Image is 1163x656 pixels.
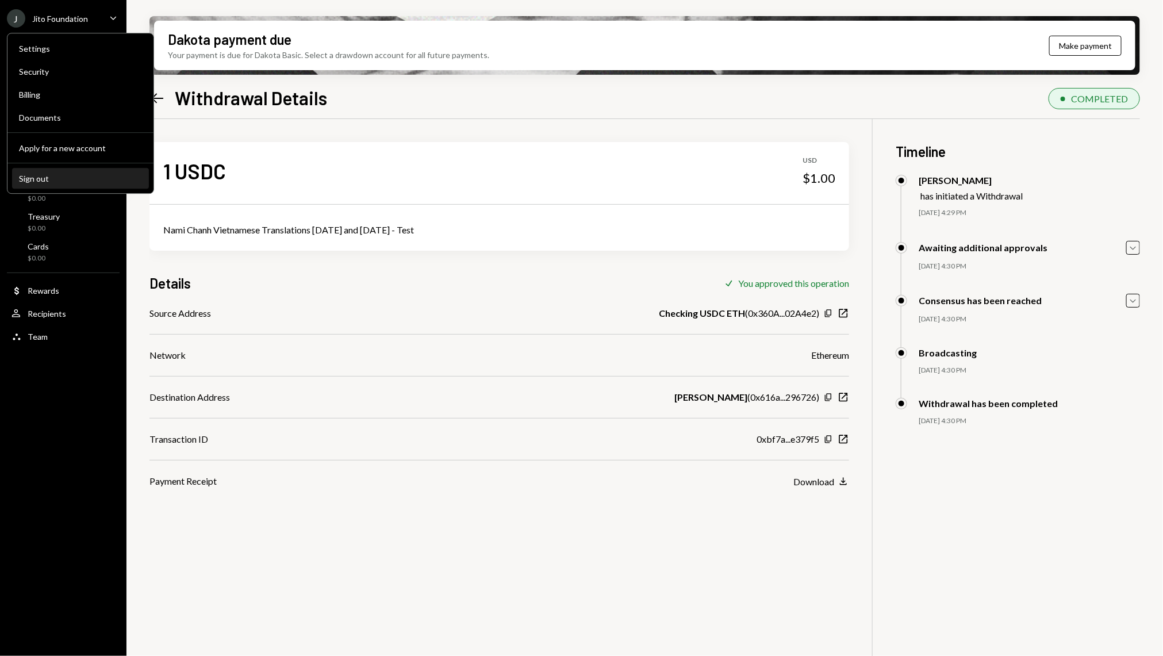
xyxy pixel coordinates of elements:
div: ( 0x360A...02A4e2 ) [659,306,819,320]
div: Rewards [28,286,59,296]
div: Documents [19,113,142,122]
div: $0.00 [28,224,60,233]
a: Cards$0.00 [7,238,120,266]
div: Payment Receipt [149,474,217,488]
div: Billing [19,90,142,99]
h3: Timeline [896,142,1140,161]
div: 1 USDC [163,158,226,184]
div: Transaction ID [149,432,208,446]
div: You approved this operation [738,278,849,289]
div: Sign out [19,174,142,183]
div: J [7,9,25,28]
div: Withdrawal has been completed [919,398,1058,409]
div: USD [803,156,835,166]
div: Team [28,332,48,342]
div: Security [19,67,142,76]
button: Sign out [12,168,149,189]
div: Dakota payment due [168,30,291,49]
div: [DATE] 4:30 PM [919,416,1140,426]
div: Consensus has been reached [919,295,1042,306]
div: Nami Chanh Vietnamese Translations [DATE] and [DATE] - Test [163,223,835,237]
div: Your payment is due for Dakota Basic. Select a drawdown account for all future payments. [168,49,489,61]
button: Download [793,475,849,488]
h3: Details [149,274,191,293]
b: [PERSON_NAME] [674,390,747,404]
div: Jito Foundation [32,14,88,24]
div: Recipients [28,309,66,319]
div: has initiated a Withdrawal [920,190,1023,201]
button: Make payment [1049,36,1122,56]
div: $1.00 [803,170,835,186]
div: [PERSON_NAME] [919,175,1023,186]
div: Ethereum [811,348,849,362]
a: Team [7,326,120,347]
a: Security [12,61,149,82]
div: Cards [28,241,49,251]
div: Destination Address [149,390,230,404]
b: Checking USDC ETH [659,306,745,320]
button: Apply for a new account [12,138,149,159]
h1: Withdrawal Details [175,86,327,109]
div: ( 0x616a...296726 ) [674,390,819,404]
a: Rewards [7,280,120,301]
div: 0xbf7a...e379f5 [757,432,819,446]
div: Apply for a new account [19,143,142,153]
div: Network [149,348,186,362]
div: Source Address [149,306,211,320]
a: Settings [12,38,149,59]
a: Documents [12,107,149,128]
div: $0.00 [28,194,53,204]
div: [DATE] 4:30 PM [919,366,1140,375]
div: $0.00 [28,254,49,263]
div: [DATE] 4:30 PM [919,262,1140,271]
div: Treasury [28,212,60,221]
div: [DATE] 4:29 PM [919,208,1140,218]
div: COMPLETED [1071,93,1128,104]
div: [DATE] 4:30 PM [919,314,1140,324]
div: Download [793,476,834,487]
div: Settings [19,44,142,53]
div: Broadcasting [919,347,977,358]
a: Treasury$0.00 [7,208,120,236]
a: Billing [12,84,149,105]
div: Awaiting additional approvals [919,242,1047,253]
a: Recipients [7,303,120,324]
